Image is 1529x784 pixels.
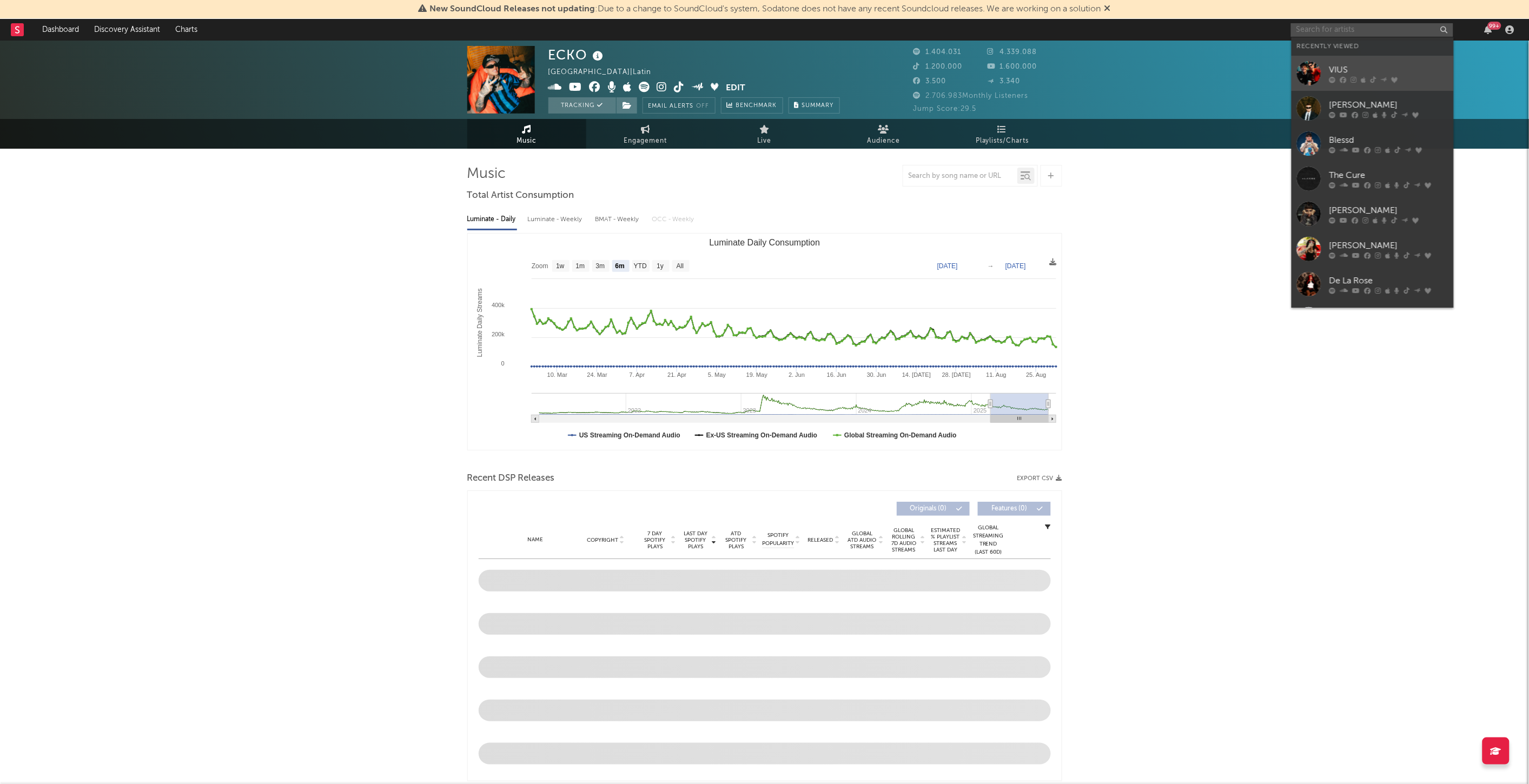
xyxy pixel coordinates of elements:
a: Discovery Assistant [87,19,168,41]
a: Engagement [586,119,705,149]
span: Spotify Popularity [762,531,794,548]
div: [GEOGRAPHIC_DATA] | Latin [548,66,664,79]
div: Recently Viewed [1297,40,1448,53]
span: Benchmark [736,99,777,112]
a: Charts [168,19,205,41]
span: ATD Spotify Plays [722,530,751,550]
span: 3.500 [914,78,946,85]
div: Name [500,536,571,544]
span: Released [808,537,833,543]
text: 14. [DATE] [902,371,931,378]
span: Global ATD Audio Streams [848,530,877,550]
div: BMAT - Weekly [595,210,641,229]
button: Export CSV [1017,475,1062,482]
span: Live [758,135,772,148]
text: 5. May [708,371,726,378]
text: 200k [492,331,505,337]
text: 1y [657,263,664,270]
span: 1.200.000 [914,63,963,70]
div: [PERSON_NAME] [1329,204,1448,217]
span: Playlists/Charts [976,135,1029,148]
text: 24. Mar [587,371,607,378]
text: 0 [501,360,504,367]
a: De La Rose [1292,267,1454,302]
text: 6m [615,263,624,270]
a: Playlists/Charts [943,119,1062,149]
em: Off [697,103,710,109]
button: Originals(0) [897,502,970,516]
span: 7 Day Spotify Plays [641,530,670,550]
text: Global Streaming On-Demand Audio [844,431,957,439]
button: Edit [726,82,745,95]
a: Blessd [1292,126,1454,161]
button: Features(0) [978,502,1051,516]
button: Summary [789,97,840,114]
input: Search for artists [1291,23,1453,37]
div: [PERSON_NAME] [1329,239,1448,252]
button: Tracking [548,97,616,114]
span: 1.404.031 [914,49,962,56]
text: 7. Apr [629,371,645,378]
text: All [676,263,683,270]
text: Luminate Daily Consumption [709,238,820,247]
span: : Due to a change to SoundCloud's system, Sodatone does not have any recent Soundcloud releases. ... [429,5,1101,14]
text: 28. [DATE] [942,371,970,378]
span: Jump Score: 29.5 [914,105,977,112]
div: VIUS [1329,63,1448,76]
div: The Cure [1329,169,1448,182]
text: 11. Aug [986,371,1006,378]
text: 400k [492,302,505,308]
div: Global Streaming Trend (Last 60D) [972,524,1005,556]
a: Live [705,119,824,149]
a: [PERSON_NAME] [1292,231,1454,267]
div: [PERSON_NAME] [1329,98,1448,111]
span: 2.706.983 Monthly Listeners [914,92,1029,99]
span: Last Day Spotify Plays [681,530,710,550]
span: 4.339.088 [988,49,1037,56]
span: Originals ( 0 ) [904,506,954,512]
div: Blessd [1329,134,1448,147]
text: Zoom [532,263,548,270]
span: Estimated % Playlist Streams Last Day [931,527,961,553]
span: New SoundCloud Releases not updating [429,5,595,14]
text: Ex-US Streaming On-Demand Audio [706,431,817,439]
span: Total Artist Consumption [467,189,574,202]
a: [PERSON_NAME] [1292,196,1454,231]
span: 3.340 [988,78,1021,85]
text: 21. Apr [667,371,686,378]
span: Recent DSP Releases [467,472,555,485]
span: 1.600.000 [988,63,1037,70]
text: 25. Aug [1026,371,1046,378]
div: Luminate - Weekly [528,210,585,229]
text: US Streaming On-Demand Audio [579,431,680,439]
svg: Luminate Daily Consumption [468,234,1062,450]
a: VIUS [1292,56,1454,91]
span: Music [517,135,537,148]
div: De La Rose [1329,274,1448,287]
input: Search by song name or URL [903,172,1017,181]
text: 2. Jun [789,371,805,378]
text: 19. May [746,371,767,378]
text: Luminate Daily Streams [476,288,484,357]
text: 30. Jun [866,371,886,378]
a: [PERSON_NAME] [1292,91,1454,126]
a: Music [467,119,586,149]
button: Email AlertsOff [643,97,716,114]
a: Dashboard [35,19,87,41]
span: Audience [867,135,900,148]
text: 1m [575,263,585,270]
span: Copyright [587,537,618,543]
text: [DATE] [937,262,958,270]
text: 1w [556,263,565,270]
text: 10. Mar [547,371,567,378]
text: YTD [633,263,646,270]
text: 16. Jun [827,371,846,378]
span: Dismiss [1104,5,1111,14]
div: 99 + [1488,22,1501,30]
span: Summary [802,103,834,109]
a: Benchmark [721,97,783,114]
span: Global Rolling 7D Audio Streams [889,527,919,553]
span: Engagement [624,135,667,148]
div: ECKO [548,46,606,64]
button: 99+ [1485,25,1492,34]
